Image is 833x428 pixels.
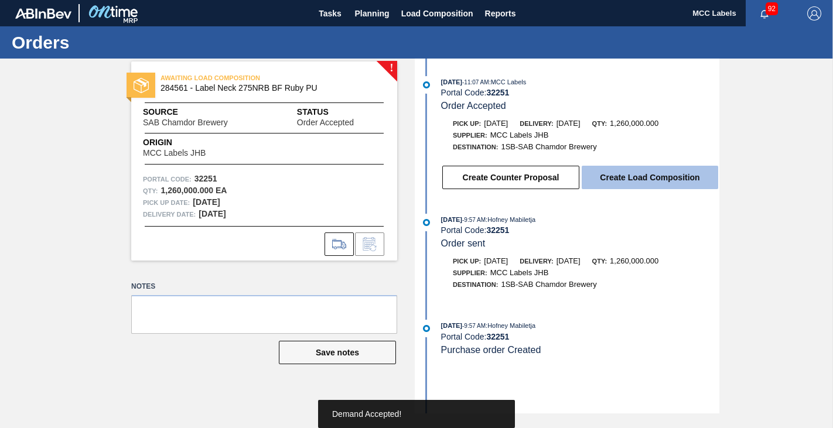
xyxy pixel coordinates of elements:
span: Source [143,106,263,118]
span: AWAITING LOAD COMPOSITION [161,72,325,84]
span: Pick up Date: [143,197,190,208]
span: Delivery Date: [143,208,196,220]
span: - 9:57 AM [462,323,486,329]
span: Qty : [143,185,158,197]
span: [DATE] [441,216,462,223]
span: 92 [766,2,778,15]
span: Demand Accepted! [332,409,401,419]
h1: Orders [12,36,220,49]
strong: 32251 [486,225,509,235]
span: [DATE] [557,119,581,128]
span: Qty: [592,120,607,127]
span: Tasks [318,6,343,20]
strong: 1,260,000.000 EA [161,186,227,195]
span: 1,260,000.000 [610,256,658,265]
span: - 11:07 AM [462,79,489,85]
span: Order sent [441,238,486,248]
img: TNhmsLtSVTkK8tSr43FrP2fwEKptu5GPRR3wAAAABJRU5ErkJggg== [15,8,71,19]
img: atual [423,219,430,226]
div: Portal Code: [441,225,719,235]
span: Destination: [453,143,498,150]
span: 1SB-SAB Chamdor Brewery [501,142,596,151]
img: status [134,78,149,93]
button: Notifications [746,5,783,22]
div: Portal Code: [441,88,719,97]
span: Order Accepted [297,118,354,127]
span: Order Accepted [441,101,506,111]
span: Qty: [592,258,607,265]
div: Go to Load Composition [325,232,354,256]
span: Supplier: [453,132,487,139]
button: Create Counter Proposal [442,166,579,189]
span: Status [297,106,385,118]
span: : MCC Labels [489,78,527,85]
span: Delivery: [520,258,553,265]
strong: 32251 [194,174,217,183]
span: Pick up: [453,120,481,127]
span: 284561 - Label Neck 275NRB BF Ruby PU [161,84,373,93]
span: Delivery: [520,120,553,127]
strong: 32251 [486,88,509,97]
span: Purchase order Created [441,345,541,355]
span: Reports [485,6,516,20]
img: atual [423,81,430,88]
span: [DATE] [441,78,462,85]
span: 1SB-SAB Chamdor Brewery [501,280,596,289]
span: [DATE] [441,322,462,329]
div: Inform order change [355,232,384,256]
span: Load Composition [401,6,473,20]
label: Notes [131,278,397,295]
span: [DATE] [557,256,581,265]
span: Origin [143,136,235,149]
span: 1,260,000.000 [610,119,658,128]
button: Save notes [279,341,396,364]
img: atual [423,325,430,332]
span: Portal Code: [143,173,192,185]
img: Logout [807,6,821,20]
span: MCC Labels JHB [490,268,549,277]
span: MCC Labels JHB [143,149,206,157]
span: Supplier: [453,269,487,276]
span: : Hofney Mabiletja [486,216,535,223]
span: SAB Chamdor Brewery [143,118,228,127]
span: Pick up: [453,258,481,265]
span: [DATE] [484,256,508,265]
button: Create Load Composition [582,166,718,189]
strong: [DATE] [199,209,226,218]
div: Portal Code: [441,332,719,341]
span: - 9:57 AM [462,217,486,223]
strong: 32251 [486,332,509,341]
span: Destination: [453,281,498,288]
span: [DATE] [484,119,508,128]
span: : Hofney Mabiletja [486,322,535,329]
span: Planning [355,6,390,20]
strong: [DATE] [193,197,220,207]
span: MCC Labels JHB [490,131,549,139]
